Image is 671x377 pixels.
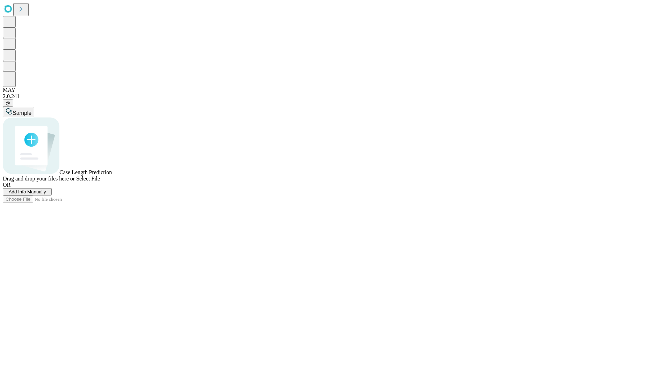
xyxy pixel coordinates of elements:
div: 2.0.241 [3,93,668,99]
span: Add Info Manually [9,189,46,194]
span: Drag and drop your files here or [3,176,75,182]
span: Case Length Prediction [59,169,112,175]
button: @ [3,99,13,107]
span: OR [3,182,10,188]
span: Select File [76,176,100,182]
button: Sample [3,107,34,117]
span: @ [6,101,10,106]
button: Add Info Manually [3,188,52,195]
div: MAY [3,87,668,93]
span: Sample [13,110,31,116]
